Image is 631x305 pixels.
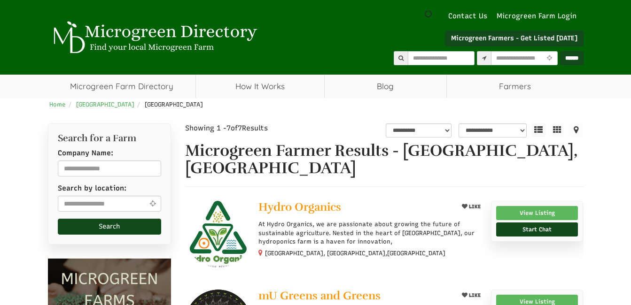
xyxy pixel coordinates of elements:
[258,200,341,214] span: Hydro Organics
[58,219,162,235] button: Search
[497,11,581,21] a: Microgreen Farm Login
[386,123,452,137] select: overall_rating_filter-1
[459,201,484,213] button: LIKE
[258,201,451,215] a: Hydro Organics
[185,142,584,177] h1: Microgreen Farmer Results - [GEOGRAPHIC_DATA], [GEOGRAPHIC_DATA]
[185,123,318,133] div: Showing 1 - of Results
[58,133,162,144] h2: Search for a Farm
[545,55,554,61] i: Use Current Location
[444,11,492,21] a: Contact Us
[258,220,483,246] p: At Hydro Organics, we are passionate about growing the future of sustainable agriculture. Nested ...
[226,124,231,132] span: 7
[196,75,324,98] a: How It Works
[459,290,484,301] button: LIKE
[496,206,578,220] a: View Listing
[48,21,259,54] img: Microgreen Directory
[49,101,66,108] a: Home
[387,249,445,258] span: [GEOGRAPHIC_DATA]
[325,75,446,98] a: Blog
[496,222,578,236] a: Start Chat
[258,289,381,303] span: mU Greens and Greens
[76,101,134,108] a: [GEOGRAPHIC_DATA]
[265,250,445,257] small: [GEOGRAPHIC_DATA], [GEOGRAPHIC_DATA],
[467,292,481,298] span: LIKE
[459,123,527,137] select: sortbox-1
[58,183,126,193] label: Search by location:
[185,201,251,267] img: Hydro Organics
[238,124,242,132] span: 7
[58,148,113,158] label: Company Name:
[467,204,481,210] span: LIKE
[447,75,584,98] span: Farmers
[445,30,584,46] a: Microgreen Farmers - Get Listed [DATE]
[258,290,451,304] a: mU Greens and Greens
[147,200,158,207] i: Use Current Location
[145,101,203,108] span: [GEOGRAPHIC_DATA]
[48,75,196,98] a: Microgreen Farm Directory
